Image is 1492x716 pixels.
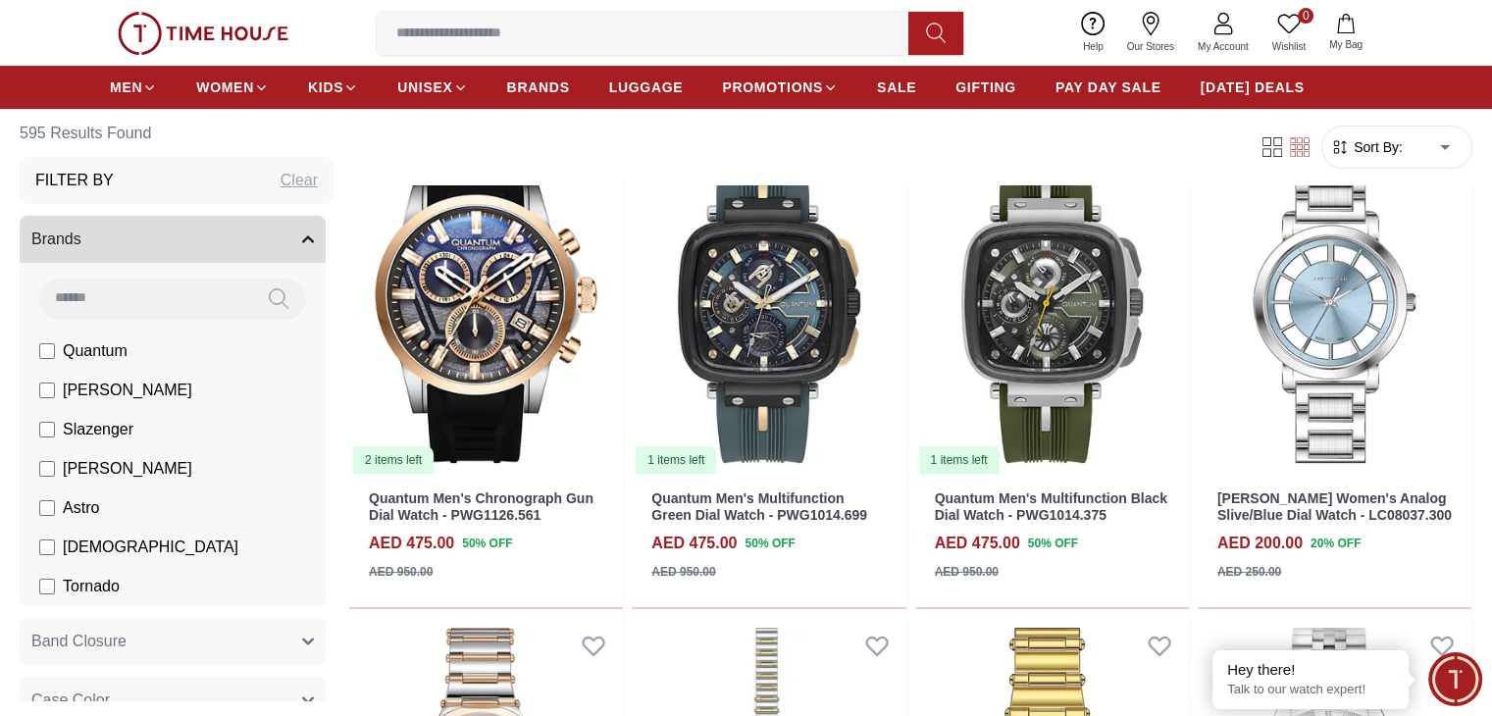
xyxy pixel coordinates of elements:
[935,490,1167,523] a: Quantum Men's Multifunction Black Dial Watch - PWG1014.375
[39,579,55,594] input: Tornado
[1260,8,1317,58] a: 0Wishlist
[919,446,1000,474] div: 1 items left
[1350,137,1403,157] span: Sort By:
[651,532,737,555] h4: AED 475.00
[915,129,1189,475] img: Quantum Men's Multifunction Black Dial Watch - PWG1014.375
[353,446,434,474] div: 2 items left
[110,77,142,97] span: MEN
[609,77,684,97] span: LUGGAGE
[63,379,192,402] span: [PERSON_NAME]
[935,563,999,581] div: AED 950.00
[1317,10,1374,56] button: My Bag
[35,169,114,192] h3: Filter By
[462,535,512,552] span: 50 % OFF
[1071,8,1115,58] a: Help
[1190,39,1257,54] span: My Account
[935,532,1020,555] h4: AED 475.00
[877,70,916,105] a: SALE
[31,689,110,712] span: Case Color
[1321,37,1370,52] span: My Bag
[1227,682,1394,698] p: Talk to our watch expert!
[196,70,269,105] a: WOMEN
[1198,129,1471,475] img: Lee Cooper Women's Analog Slive/Blue Dial Watch - LC08037.300
[1119,39,1182,54] span: Our Stores
[63,457,192,481] span: [PERSON_NAME]
[1115,8,1186,58] a: Our Stores
[722,70,838,105] a: PROMOTIONS
[308,70,358,105] a: KIDS
[31,228,81,251] span: Brands
[1330,137,1403,157] button: Sort By:
[20,618,326,665] button: Band Closure
[955,77,1016,97] span: GIFTING
[722,77,823,97] span: PROMOTIONS
[196,77,254,97] span: WOMEN
[110,70,157,105] a: MEN
[349,129,623,475] img: Quantum Men's Chronograph Gun Dial Watch - PWG1126.561
[20,216,326,263] button: Brands
[1264,39,1313,54] span: Wishlist
[507,70,570,105] a: BRANDS
[39,461,55,477] input: [PERSON_NAME]
[281,169,318,192] div: Clear
[369,563,433,581] div: AED 950.00
[39,383,55,398] input: [PERSON_NAME]
[507,77,570,97] span: BRANDS
[63,575,120,598] span: Tornado
[1311,535,1361,552] span: 20 % OFF
[63,496,99,520] span: Astro
[31,630,127,653] span: Band Closure
[651,490,867,523] a: Quantum Men's Multifunction Green Dial Watch - PWG1014.699
[39,500,55,516] input: Astro
[632,129,905,475] img: Quantum Men's Multifunction Green Dial Watch - PWG1014.699
[1201,70,1305,105] a: [DATE] DEALS
[1055,70,1161,105] a: PAY DAY SALE
[397,77,452,97] span: UNISEX
[877,77,916,97] span: SALE
[349,129,623,475] a: Quantum Men's Chronograph Gun Dial Watch - PWG1126.5612 items left
[1055,77,1161,97] span: PAY DAY SALE
[1298,8,1313,24] span: 0
[915,129,1189,475] a: Quantum Men's Multifunction Black Dial Watch - PWG1014.3751 items left
[39,422,55,437] input: Slazenger
[118,12,288,55] img: ...
[1217,532,1303,555] h4: AED 200.00
[20,110,334,157] h6: 595 Results Found
[63,339,128,363] span: Quantum
[397,70,467,105] a: UNISEX
[955,70,1016,105] a: GIFTING
[63,418,133,441] span: Slazenger
[632,129,905,475] a: Quantum Men's Multifunction Green Dial Watch - PWG1014.6991 items left
[1075,39,1111,54] span: Help
[1227,660,1394,680] div: Hey there!
[1201,77,1305,97] span: [DATE] DEALS
[39,539,55,555] input: [DEMOGRAPHIC_DATA]
[308,77,343,97] span: KIDS
[636,446,716,474] div: 1 items left
[609,70,684,105] a: LUGGAGE
[369,490,593,523] a: Quantum Men's Chronograph Gun Dial Watch - PWG1126.561
[369,532,454,555] h4: AED 475.00
[1428,652,1482,706] div: Chat Widget
[39,343,55,359] input: Quantum
[1217,563,1281,581] div: AED 250.00
[1028,535,1078,552] span: 50 % OFF
[651,563,715,581] div: AED 950.00
[745,535,795,552] span: 50 % OFF
[1217,490,1452,523] a: [PERSON_NAME] Women's Analog Slive/Blue Dial Watch - LC08037.300
[63,536,238,559] span: [DEMOGRAPHIC_DATA]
